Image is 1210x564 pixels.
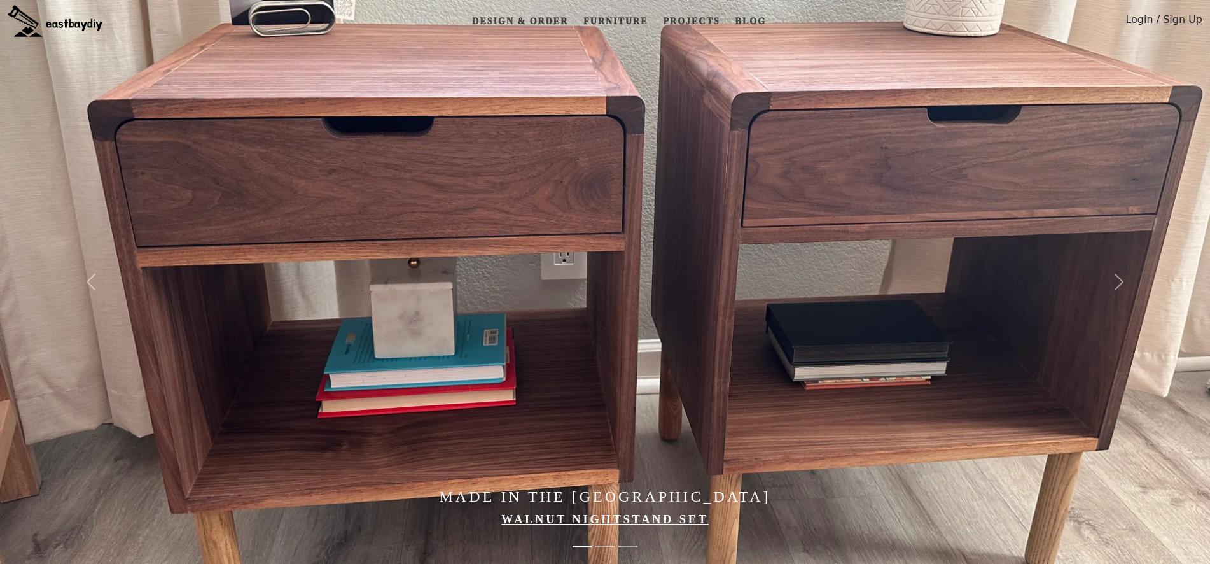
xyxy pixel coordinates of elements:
[181,488,1028,506] h4: Made in the [GEOGRAPHIC_DATA]
[730,10,771,33] a: Blog
[573,539,592,554] button: Made in the Bay Area
[8,5,102,37] img: eastbaydiy
[1125,12,1202,33] a: Login / Sign Up
[467,10,573,33] a: Design & Order
[618,539,637,554] button: Made in the Bay Area
[595,539,615,554] button: Minimal Lines, Warm Walnut Grain, and Handwoven Cane Doors
[501,513,708,526] a: Walnut Nightstand Set
[578,10,653,33] a: Furniture
[658,10,725,33] a: Projects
